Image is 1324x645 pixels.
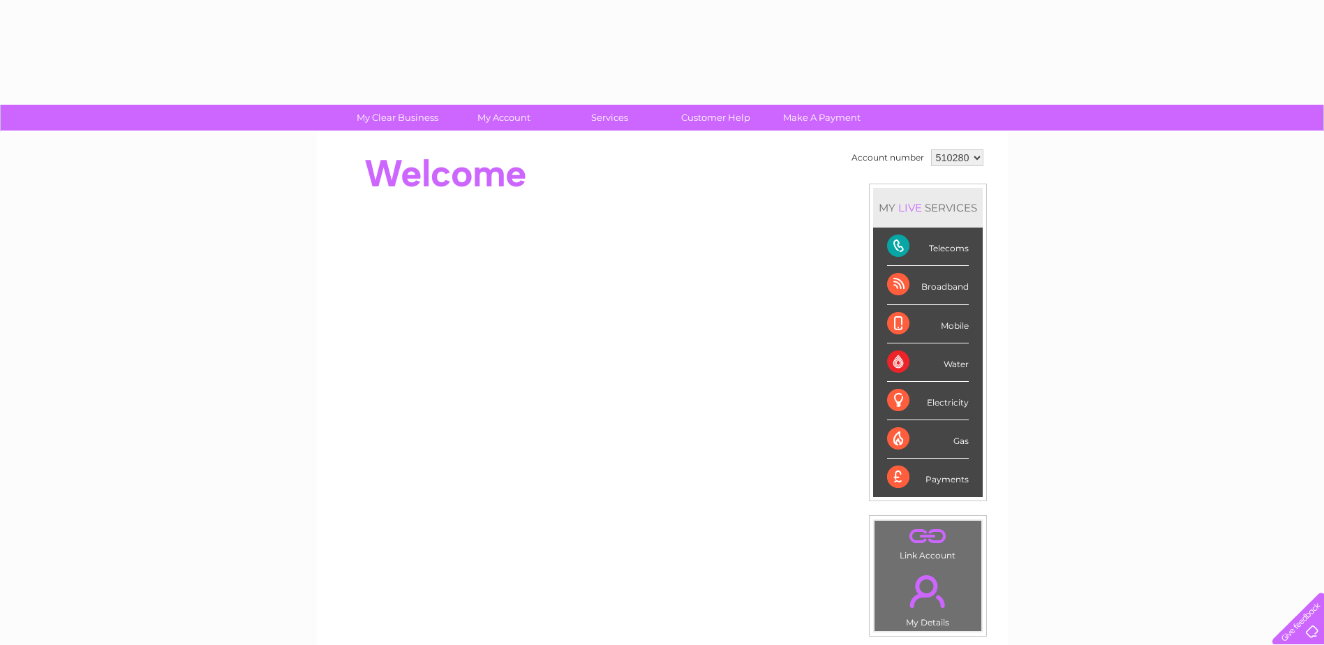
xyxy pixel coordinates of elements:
[887,420,969,459] div: Gas
[878,567,978,616] a: .
[552,105,667,131] a: Services
[874,520,982,564] td: Link Account
[658,105,773,131] a: Customer Help
[446,105,561,131] a: My Account
[895,201,925,214] div: LIVE
[887,305,969,343] div: Mobile
[340,105,455,131] a: My Clear Business
[887,266,969,304] div: Broadband
[764,105,879,131] a: Make A Payment
[887,382,969,420] div: Electricity
[878,524,978,549] a: .
[887,459,969,496] div: Payments
[848,146,928,170] td: Account number
[874,563,982,632] td: My Details
[873,188,983,228] div: MY SERVICES
[887,343,969,382] div: Water
[887,228,969,266] div: Telecoms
